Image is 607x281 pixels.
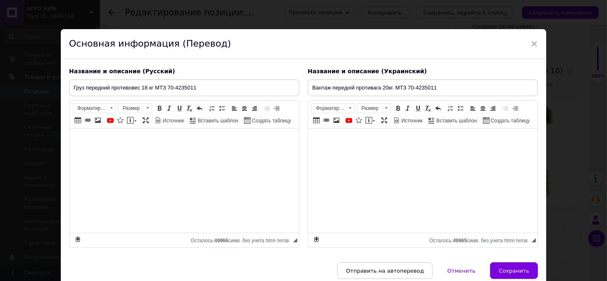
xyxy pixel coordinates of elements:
a: Курсив (Ctrl+I) [165,104,174,113]
a: Полужирный (Ctrl+B) [155,104,164,113]
a: Размер [357,103,391,113]
div: Подсчет символов [191,236,293,244]
a: Источник [392,116,424,125]
a: Увеличить отступ [511,104,520,113]
a: Вставить / удалить нумерованный список [446,104,455,113]
a: Форматирование [311,103,354,113]
a: Вставить/Редактировать ссылку (Ctrl+L) [83,116,92,125]
a: Вставить иконку [116,116,125,125]
a: По правому краю [488,104,498,113]
span: Создать таблицу [251,117,291,124]
a: Убрать форматирование [185,104,194,113]
a: Добавить видео с YouTube [106,116,115,125]
a: Вставить сообщение [364,116,376,125]
span: Перетащите для изменения размера [293,238,297,242]
span: Создать таблицу [490,117,530,124]
a: Развернуть [380,116,389,125]
a: Сделать резервную копию сейчас [312,235,321,244]
a: Вставить / удалить маркированный список [456,104,465,113]
span: Название и описание (Русский) [69,68,175,75]
button: Отправить на автоперевод [337,262,433,279]
a: Полужирный (Ctrl+B) [393,104,403,113]
a: Убрать форматирование [423,104,433,113]
span: Форматирование [312,104,346,113]
a: Курсив (Ctrl+I) [403,104,413,113]
a: Создать таблицу [243,116,292,125]
span: Форматирование [73,104,107,113]
span: Отправить на автоперевод [346,268,424,274]
a: Вставить / удалить маркированный список [217,104,226,113]
a: Создать таблицу [482,116,531,125]
a: Сделать резервную копию сейчас [73,235,82,244]
a: По левому краю [230,104,239,113]
a: Отменить (Ctrl+Z) [195,104,204,113]
iframe: Визуальный текстовый редактор, EEB44C2F-BCE5-4F06-A3E8-986ADCB25DE4 [70,129,299,233]
a: Отменить (Ctrl+Z) [433,104,443,113]
a: Размер [118,103,152,113]
span: Источник [162,117,184,124]
div: Основная информация (Перевод) [61,29,546,59]
span: Вставить шаблон [197,117,238,124]
a: Источник [154,116,185,125]
span: Название и описание (Украинский) [308,68,427,75]
a: Увеличить отступ [272,104,281,113]
a: Таблица [312,116,321,125]
a: Вставить иконку [354,116,363,125]
a: Изображение [93,116,102,125]
span: Размер [119,104,144,113]
a: Вставить шаблон [189,116,239,125]
a: Таблица [73,116,82,125]
a: По правому краю [250,104,259,113]
iframe: Визуальный текстовый редактор, ED8C8AC0-3212-4EA2-B7A3-5A66EA576C91 [308,129,537,233]
a: Вставить сообщение [126,116,138,125]
span: Вставить шаблон [435,117,477,124]
a: Подчеркнутый (Ctrl+U) [413,104,423,113]
button: Отменить [438,262,484,279]
span: × [531,37,538,51]
a: Форматирование [73,103,116,113]
button: Сохранить [490,262,538,279]
a: Уменьшить отступ [501,104,510,113]
a: Добавить видео с YouTube [344,116,353,125]
span: 49965 [453,238,467,244]
span: Перетащите для изменения размера [532,238,536,242]
span: 49966 [214,238,228,244]
a: Подчеркнутый (Ctrl+U) [175,104,184,113]
a: По центру [478,104,488,113]
a: Уменьшить отступ [262,104,271,113]
a: По левому краю [468,104,478,113]
a: Вставить шаблон [427,116,478,125]
span: Отменить [447,268,475,274]
p: Груз передний противовес 18 кг МТЗ [8,8,331,17]
div: Подсчет символов [429,236,532,244]
a: Вставить / удалить нумерованный список [207,104,216,113]
a: Развернуть [141,116,150,125]
a: По центру [240,104,249,113]
span: Сохранить [499,268,529,274]
a: Вставить/Редактировать ссылку (Ctrl+L) [322,116,331,125]
body: Визуальный текстовый редактор, 0F9F44EE-E97D-4441-A5D8-3C9D26BF57B9 [8,8,331,17]
span: Источник [400,117,423,124]
a: Изображение [332,116,341,125]
span: Размер [357,104,382,113]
